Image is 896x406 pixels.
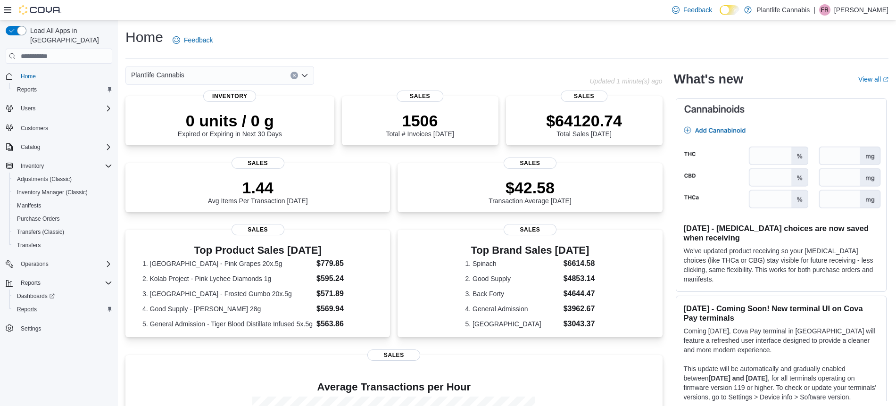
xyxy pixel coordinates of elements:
dt: 2. Good Supply [465,274,559,283]
a: View allExternal link [858,75,888,83]
h2: What's new [674,72,743,87]
p: 1506 [386,111,454,130]
button: Operations [2,257,116,271]
a: Home [17,71,40,82]
button: Reports [9,83,116,96]
span: Sales [232,224,284,235]
span: Reports [13,304,112,315]
a: Inventory Manager (Classic) [13,187,91,198]
span: Reports [13,84,112,95]
p: [PERSON_NAME] [834,4,888,16]
p: $42.58 [489,178,572,197]
div: Total Sales [DATE] [546,111,622,138]
button: Home [2,69,116,83]
span: Inventory Manager (Classic) [17,189,88,196]
dt: 4. Good Supply - [PERSON_NAME] 28g [142,304,313,314]
dt: 1. Spinach [465,259,559,268]
p: $64120.74 [546,111,622,130]
button: Reports [17,277,44,289]
span: Inventory [21,162,44,170]
span: Dashboards [13,290,112,302]
span: Inventory Manager (Classic) [13,187,112,198]
dd: $3962.67 [564,303,595,315]
span: Operations [21,260,49,268]
span: Settings [17,323,112,334]
span: Manifests [13,200,112,211]
dd: $595.24 [316,273,373,284]
span: Transfers [17,241,41,249]
span: Sales [504,157,556,169]
nav: Complex example [6,66,112,360]
span: Inventory [17,160,112,172]
a: Customers [17,123,52,134]
a: Settings [17,323,45,334]
dd: $571.89 [316,288,373,299]
span: Plantlife Cannabis [131,69,184,81]
dd: $4853.14 [564,273,595,284]
h1: Home [125,28,163,47]
div: Faye Rawcliffe [819,4,830,16]
button: Settings [2,322,116,335]
div: Avg Items Per Transaction [DATE] [208,178,308,205]
a: Adjustments (Classic) [13,174,75,185]
button: Operations [17,258,52,270]
button: Inventory [2,159,116,173]
button: Catalog [2,141,116,154]
a: Transfers [13,240,44,251]
span: Transfers (Classic) [13,226,112,238]
span: Transfers [13,240,112,251]
p: 0 units / 0 g [178,111,282,130]
dd: $6614.58 [564,258,595,269]
h3: [DATE] - [MEDICAL_DATA] choices are now saved when receiving [684,224,879,242]
span: Sales [397,91,444,102]
h4: Average Transactions per Hour [133,381,655,393]
button: Clear input [290,72,298,79]
p: 1.44 [208,178,308,197]
span: Settings [21,325,41,332]
button: Manifests [9,199,116,212]
span: Dashboards [17,292,55,300]
dt: 5. [GEOGRAPHIC_DATA] [465,319,559,329]
a: Reports [13,84,41,95]
div: Transaction Average [DATE] [489,178,572,205]
a: Purchase Orders [13,213,64,224]
span: Feedback [184,35,213,45]
a: Manifests [13,200,45,211]
h3: Top Product Sales [DATE] [142,245,373,256]
span: Sales [504,224,556,235]
dd: $563.86 [316,318,373,330]
dt: 3. Back Forty [465,289,559,298]
p: This update will be automatically and gradually enabled between , for all terminals operating on ... [684,364,879,402]
dt: 1. [GEOGRAPHIC_DATA] - Pink Grapes 20x.5g [142,259,313,268]
span: Sales [367,349,420,361]
span: Transfers (Classic) [17,228,64,236]
input: Dark Mode [720,5,739,15]
strong: [DATE] and [DATE] [709,374,768,382]
button: Customers [2,121,116,134]
dd: $3043.37 [564,318,595,330]
span: Users [17,103,112,114]
button: Purchase Orders [9,212,116,225]
h3: [DATE] - Coming Soon! New terminal UI on Cova Pay terminals [684,304,879,323]
p: We've updated product receiving so your [MEDICAL_DATA] choices (like THCa or CBG) stay visible fo... [684,246,879,284]
span: Feedback [683,5,712,15]
div: Expired or Expiring in Next 30 Days [178,111,282,138]
dd: $779.85 [316,258,373,269]
span: Home [17,70,112,82]
span: Customers [21,124,48,132]
dt: 2. Kolab Project - Pink Lychee Diamonds 1g [142,274,313,283]
span: Adjustments (Classic) [13,174,112,185]
img: Cova [19,5,61,15]
span: Customers [17,122,112,133]
span: Sales [232,157,284,169]
button: Users [17,103,39,114]
span: Reports [17,277,112,289]
a: Dashboards [13,290,58,302]
span: Inventory [203,91,256,102]
button: Transfers [9,239,116,252]
span: Manifests [17,202,41,209]
dt: 4. General Admission [465,304,559,314]
svg: External link [883,77,888,83]
span: Load All Apps in [GEOGRAPHIC_DATA] [26,26,112,45]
